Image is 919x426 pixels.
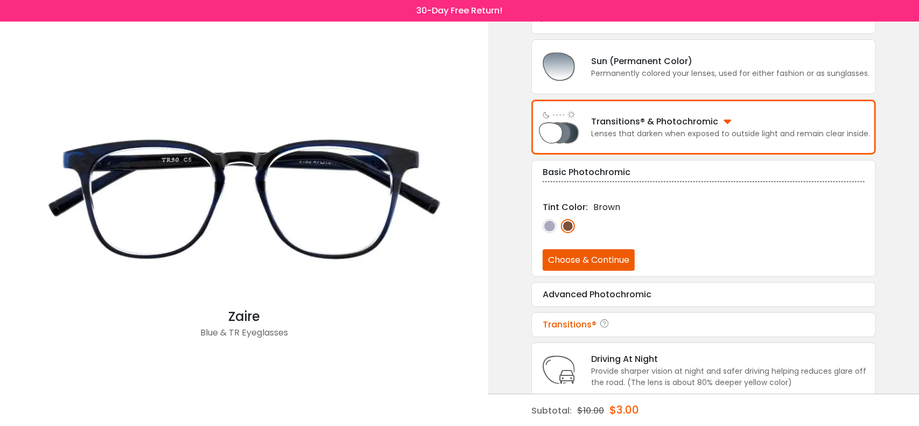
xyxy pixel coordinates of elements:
[543,318,865,331] div: Transitions®
[591,366,870,388] div: Provide sharper vision at night and safer driving helping reduces glare off the road. (The lens i...
[591,115,870,128] div: Transitions® & Photochromic
[537,106,580,149] img: Light Adjusting
[29,307,460,326] div: Zaire
[591,68,869,79] div: Permanently colored your lenses, used for either fashion or as sunglasses.
[561,219,575,233] img: AbbePhotoBrown.png
[537,45,580,88] img: Sun
[591,352,870,366] div: Driving At Night
[593,201,620,214] span: Brown
[543,249,635,271] button: Choose & Continue
[591,128,870,139] div: Lenses that darken when exposed to outside light and remain clear inside.
[599,318,610,331] i: Transitions®
[609,394,639,425] div: $3.00
[29,326,460,348] div: Blue & TR Eyeglasses
[543,201,588,214] span: Tint Color:
[29,92,460,307] img: Blue Zaire - TR Eyeglasses
[543,219,557,233] img: AbbePhotoGray.png
[543,166,865,179] div: Basic Photochromic
[543,288,865,301] div: Advanced Photochromic
[591,54,869,68] div: Sun (Permanent Color)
